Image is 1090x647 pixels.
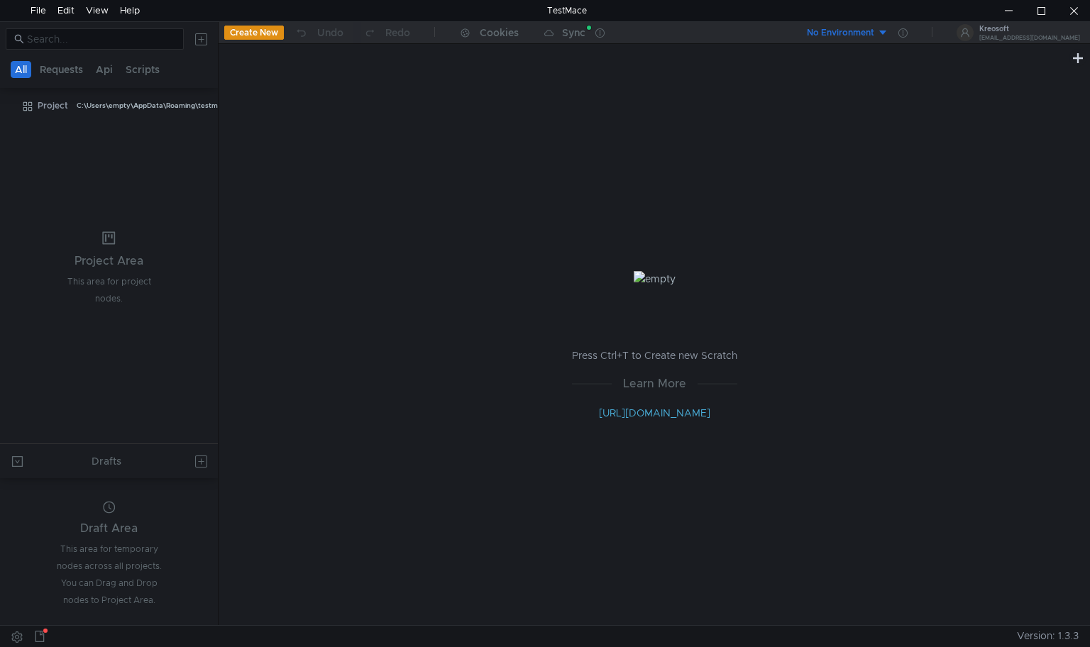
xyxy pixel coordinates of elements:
button: All [11,61,31,78]
div: C:\Users\empty\AppData\Roaming\testmace-config\cloud-project\Project [77,95,326,116]
button: Create New [224,26,284,40]
span: Version: 1.3.3 [1017,626,1079,646]
button: Redo [353,22,420,43]
img: empty [634,271,676,287]
div: No Environment [807,26,874,40]
button: Scripts [121,61,164,78]
div: Cookies [480,24,519,41]
a: [URL][DOMAIN_NAME] [599,407,710,419]
button: Undo [284,22,353,43]
span: Learn More [612,375,698,392]
button: Requests [35,61,87,78]
div: Project [38,95,68,116]
div: [EMAIL_ADDRESS][DOMAIN_NAME] [979,35,1080,40]
input: Search... [27,31,175,47]
div: Redo [385,24,410,41]
div: Undo [317,24,343,41]
div: Kreosoft [979,26,1080,33]
p: Press Ctrl+T to Create new Scratch [572,347,737,364]
button: Api [92,61,117,78]
div: Drafts [92,453,121,470]
button: No Environment [790,21,888,44]
div: Sync [562,28,585,38]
